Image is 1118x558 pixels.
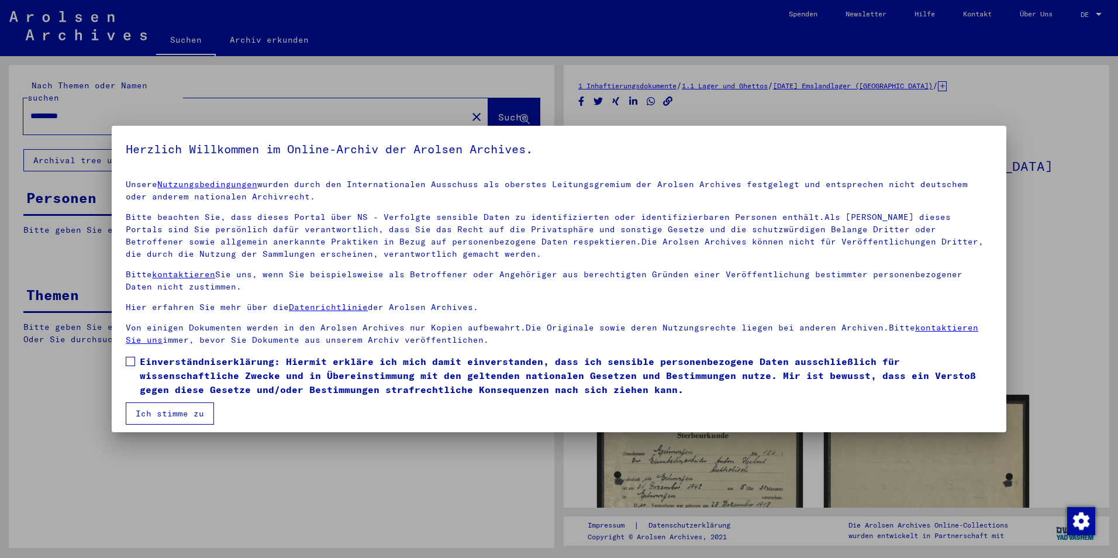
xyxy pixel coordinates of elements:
a: kontaktieren Sie uns [126,322,978,345]
div: Zustimmung ändern [1067,507,1095,535]
img: Zustimmung ändern [1067,507,1095,535]
p: Von einigen Dokumenten werden in den Arolsen Archives nur Kopien aufbewahrt.Die Originale sowie d... [126,322,992,346]
p: Bitte Sie uns, wenn Sie beispielsweise als Betroffener oder Angehöriger aus berechtigten Gründen ... [126,268,992,293]
a: kontaktieren [152,269,215,280]
p: Bitte beachten Sie, dass dieses Portal über NS - Verfolgte sensible Daten zu identifizierten oder... [126,211,992,260]
h5: Herzlich Willkommen im Online-Archiv der Arolsen Archives. [126,140,992,159]
p: Unsere wurden durch den Internationalen Ausschuss als oberstes Leitungsgremium der Arolsen Archiv... [126,178,992,203]
p: Hier erfahren Sie mehr über die der Arolsen Archives. [126,301,992,314]
a: Nutzungsbedingungen [157,179,257,190]
a: Datenrichtlinie [289,302,368,312]
span: Einverständniserklärung: Hiermit erkläre ich mich damit einverstanden, dass ich sensible personen... [140,354,992,397]
button: Ich stimme zu [126,402,214,425]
